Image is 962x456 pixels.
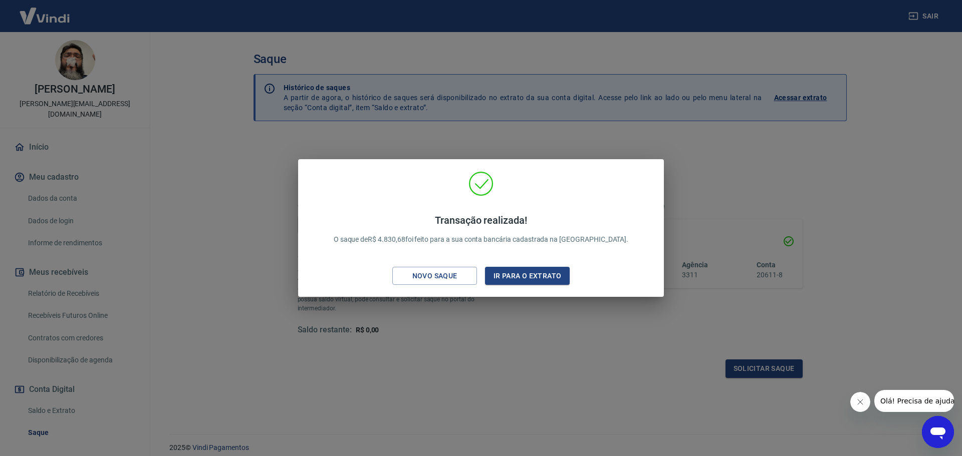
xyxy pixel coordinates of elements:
div: Novo saque [400,270,469,282]
button: Novo saque [392,267,477,285]
iframe: Mensagem da empresa [874,390,954,412]
h4: Transação realizada! [334,214,629,226]
span: Olá! Precisa de ajuda? [6,7,84,15]
iframe: Fechar mensagem [850,392,870,412]
button: Ir para o extrato [485,267,570,285]
p: O saque de R$ 4.830,68 foi feito para a sua conta bancária cadastrada na [GEOGRAPHIC_DATA]. [334,214,629,245]
iframe: Botão para abrir a janela de mensagens [922,416,954,448]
